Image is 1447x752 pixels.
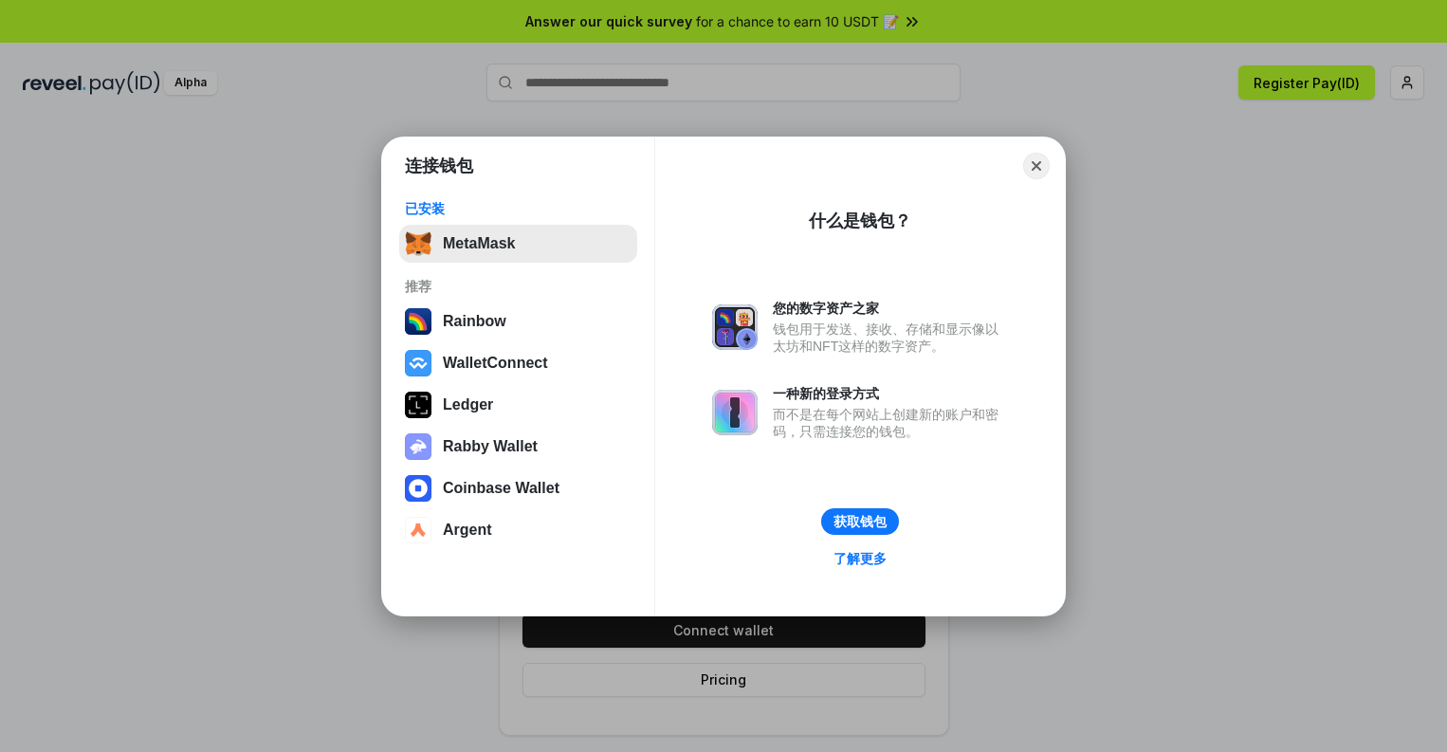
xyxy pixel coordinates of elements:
button: Close [1023,153,1050,179]
img: svg+xml,%3Csvg%20xmlns%3D%22http%3A%2F%2Fwww.w3.org%2F2000%2Fsvg%22%20fill%3D%22none%22%20viewBox... [405,433,431,460]
button: Rabby Wallet [399,428,637,466]
div: 推荐 [405,278,632,295]
div: 什么是钱包？ [809,210,911,232]
button: Ledger [399,386,637,424]
div: Rabby Wallet [443,438,538,455]
div: Argent [443,522,492,539]
a: 了解更多 [822,546,898,571]
div: MetaMask [443,235,515,252]
img: svg+xml,%3Csvg%20xmlns%3D%22http%3A%2F%2Fwww.w3.org%2F2000%2Fsvg%22%20fill%3D%22none%22%20viewBox... [712,390,758,435]
div: 获取钱包 [833,513,887,530]
h1: 连接钱包 [405,155,473,177]
div: 您的数字资产之家 [773,300,1008,317]
div: 已安装 [405,200,632,217]
div: 了解更多 [833,550,887,567]
button: 获取钱包 [821,508,899,535]
div: Coinbase Wallet [443,480,559,497]
img: svg+xml,%3Csvg%20fill%3D%22none%22%20height%3D%2233%22%20viewBox%3D%220%200%2035%2033%22%20width%... [405,230,431,257]
img: svg+xml,%3Csvg%20width%3D%22120%22%20height%3D%22120%22%20viewBox%3D%220%200%20120%20120%22%20fil... [405,308,431,335]
button: Coinbase Wallet [399,469,637,507]
div: 一种新的登录方式 [773,385,1008,402]
div: WalletConnect [443,355,548,372]
img: svg+xml,%3Csvg%20xmlns%3D%22http%3A%2F%2Fwww.w3.org%2F2000%2Fsvg%22%20fill%3D%22none%22%20viewBox... [712,304,758,350]
div: Rainbow [443,313,506,330]
img: svg+xml,%3Csvg%20width%3D%2228%22%20height%3D%2228%22%20viewBox%3D%220%200%2028%2028%22%20fill%3D... [405,517,431,543]
img: svg+xml,%3Csvg%20width%3D%2228%22%20height%3D%2228%22%20viewBox%3D%220%200%2028%2028%22%20fill%3D... [405,475,431,502]
img: svg+xml,%3Csvg%20xmlns%3D%22http%3A%2F%2Fwww.w3.org%2F2000%2Fsvg%22%20width%3D%2228%22%20height%3... [405,392,431,418]
div: Ledger [443,396,493,413]
button: Argent [399,511,637,549]
button: WalletConnect [399,344,637,382]
div: 钱包用于发送、接收、存储和显示像以太坊和NFT这样的数字资产。 [773,321,1008,355]
button: MetaMask [399,225,637,263]
div: 而不是在每个网站上创建新的账户和密码，只需连接您的钱包。 [773,406,1008,440]
button: Rainbow [399,303,637,340]
img: svg+xml,%3Csvg%20width%3D%2228%22%20height%3D%2228%22%20viewBox%3D%220%200%2028%2028%22%20fill%3D... [405,350,431,376]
